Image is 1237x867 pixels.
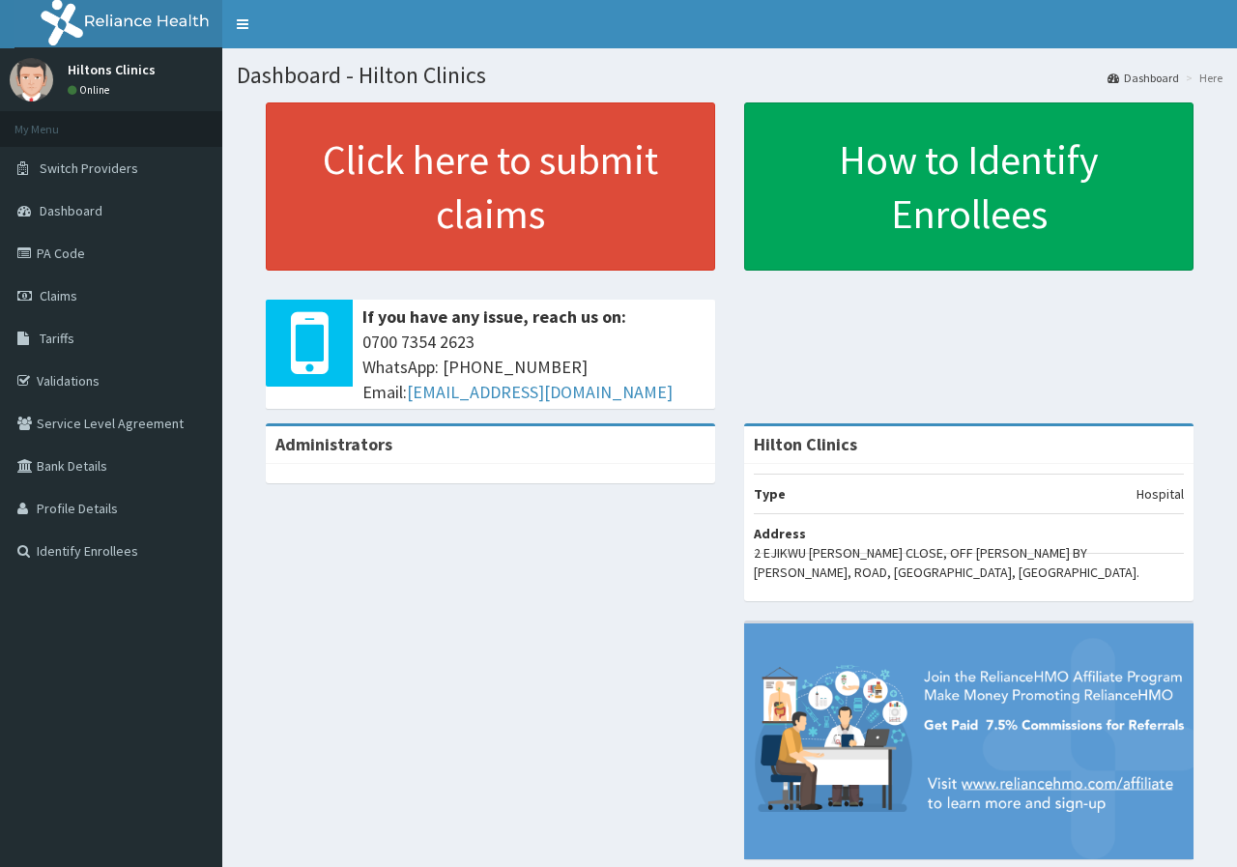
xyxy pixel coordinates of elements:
a: Online [68,83,114,97]
a: Dashboard [1108,70,1179,86]
span: Tariffs [40,330,74,347]
a: Click here to submit claims [266,102,715,271]
p: Hiltons Clinics [68,63,156,76]
a: [EMAIL_ADDRESS][DOMAIN_NAME] [407,381,673,403]
b: If you have any issue, reach us on: [362,305,626,328]
span: Dashboard [40,202,102,219]
span: 0700 7354 2623 WhatsApp: [PHONE_NUMBER] Email: [362,330,705,404]
a: How to Identify Enrollees [744,102,1194,271]
img: provider-team-banner.png [744,623,1194,858]
li: Here [1181,70,1223,86]
strong: Hilton Clinics [754,433,857,455]
b: Administrators [275,433,392,455]
img: User Image [10,58,53,101]
span: Claims [40,287,77,304]
b: Address [754,525,806,542]
h1: Dashboard - Hilton Clinics [237,63,1223,88]
p: 2 EJIKWU [PERSON_NAME] CLOSE, OFF [PERSON_NAME] BY [PERSON_NAME], ROAD, [GEOGRAPHIC_DATA], [GEOGR... [754,543,1184,582]
span: Switch Providers [40,159,138,177]
b: Type [754,485,786,503]
p: Hospital [1136,484,1184,504]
